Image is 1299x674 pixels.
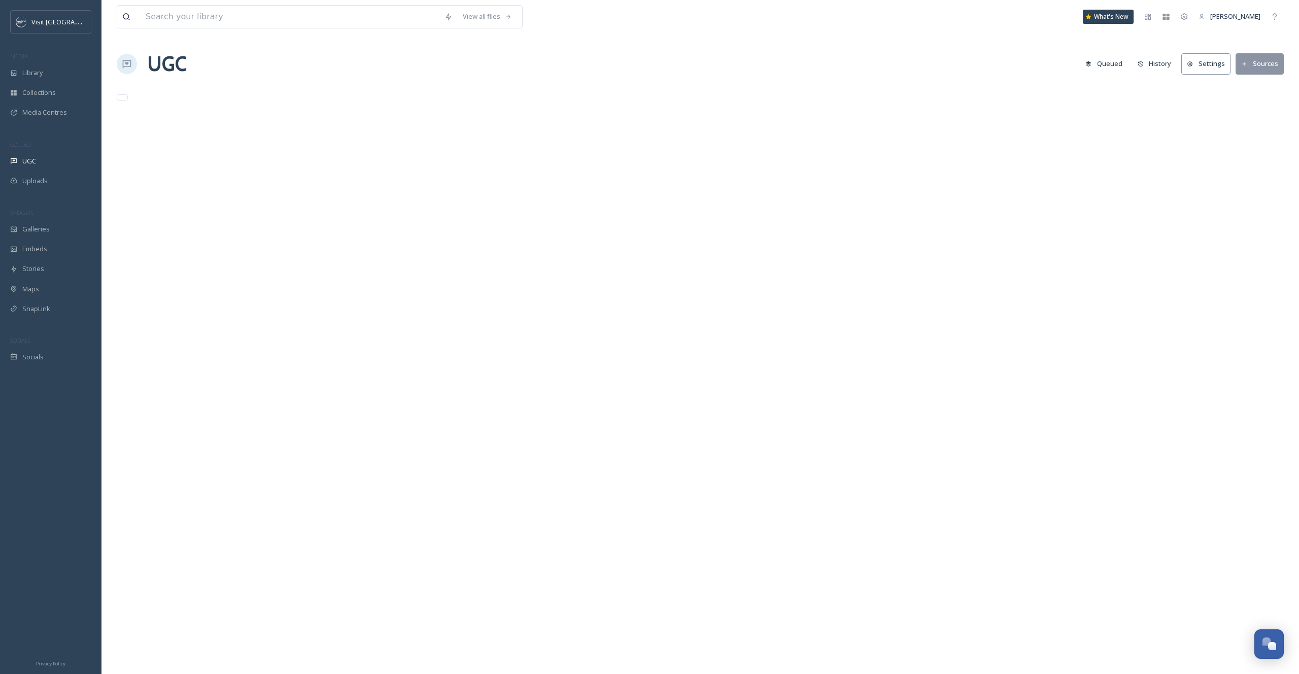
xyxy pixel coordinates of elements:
[141,6,439,28] input: Search your library
[1080,54,1127,74] button: Queued
[1083,10,1134,24] a: What's New
[10,141,32,148] span: COLLECT
[1210,12,1260,21] span: [PERSON_NAME]
[1133,54,1177,74] button: History
[22,224,50,234] span: Galleries
[1236,53,1284,74] button: Sources
[22,352,44,362] span: Socials
[458,7,517,26] a: View all files
[10,336,30,344] span: SOCIALS
[36,660,65,667] span: Privacy Policy
[10,209,33,216] span: WIDGETS
[1080,54,1133,74] a: Queued
[22,108,67,117] span: Media Centres
[1181,53,1230,74] button: Settings
[16,17,26,27] img: c3es6xdrejuflcaqpovn.png
[22,284,39,294] span: Maps
[22,88,56,97] span: Collections
[22,156,36,166] span: UGC
[1133,54,1182,74] a: History
[10,52,28,60] span: MEDIA
[1254,629,1284,659] button: Open Chat
[36,657,65,669] a: Privacy Policy
[22,68,43,78] span: Library
[22,176,48,186] span: Uploads
[147,49,187,79] a: UGC
[22,304,50,314] span: SnapLink
[1193,7,1266,26] a: [PERSON_NAME]
[22,244,47,254] span: Embeds
[22,264,44,274] span: Stories
[1181,53,1236,74] a: Settings
[31,17,110,26] span: Visit [GEOGRAPHIC_DATA]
